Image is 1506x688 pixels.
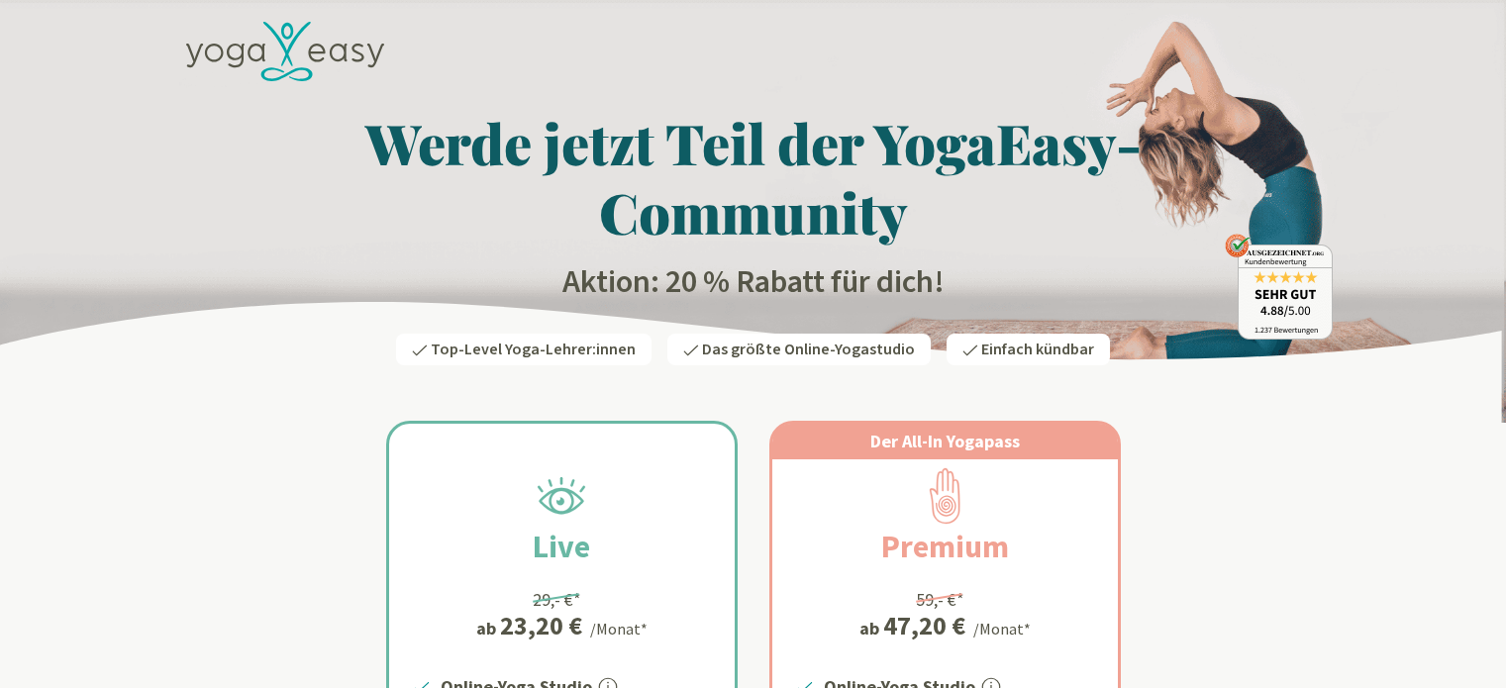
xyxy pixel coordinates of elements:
span: Das größte Online-Yogastudio [702,339,915,360]
div: 47,20 € [883,613,965,639]
div: 59,- €* [916,586,964,613]
img: ausgezeichnet_badge.png [1225,234,1333,340]
span: Der All-In Yogapass [870,430,1020,452]
div: 29,- €* [533,586,581,613]
h2: Premium [834,523,1056,570]
div: /Monat* [590,617,648,640]
h1: Werde jetzt Teil der YogaEasy-Community [174,108,1333,246]
span: Einfach kündbar [981,339,1094,360]
span: Top-Level Yoga-Lehrer:innen [431,339,636,360]
span: ab [476,615,500,641]
h2: Aktion: 20 % Rabatt für dich! [174,262,1333,302]
h2: Live [485,523,638,570]
span: ab [859,615,883,641]
div: /Monat* [973,617,1031,640]
div: 23,20 € [500,613,582,639]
